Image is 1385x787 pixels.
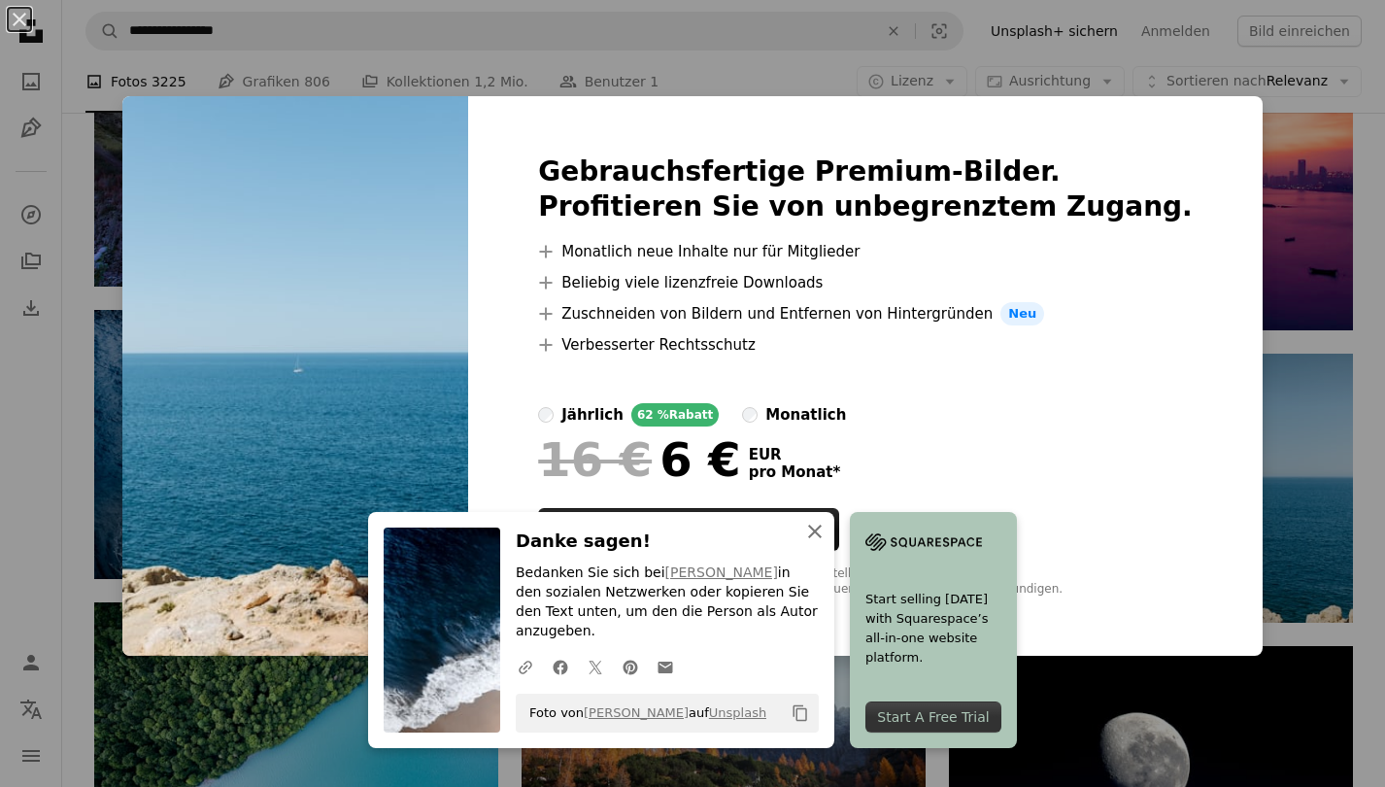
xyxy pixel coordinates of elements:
li: Zuschneiden von Bildern und Entfernen von Hintergründen [538,302,1193,325]
li: Monatlich neue Inhalte nur für Mitglieder [538,240,1193,263]
div: jährlich [561,403,624,427]
a: [PERSON_NAME] [584,705,689,720]
div: Start A Free Trial [865,701,1001,733]
a: Unsplash [709,705,766,720]
h3: Danke sagen! [516,528,819,556]
a: Auf Facebook teilen [543,647,578,686]
img: premium_photo-1668359490418-b3ba8b4cb17c [122,96,468,656]
img: file-1705255347840-230a6ab5bca9image [865,528,982,557]
div: 62 % Rabatt [631,403,719,427]
span: Foto von auf [520,698,766,729]
input: jährlich62 %Rabatt [538,407,554,423]
button: In die Zwischenablage kopieren [784,697,817,730]
input: monatlich [742,407,758,423]
span: Start selling [DATE] with Squarespace’s all-in-one website platform. [865,590,1001,667]
span: 16 € [538,434,652,485]
a: Start selling [DATE] with Squarespace’s all-in-one website platform.Start A Free Trial [850,512,1017,748]
p: Bedanken Sie sich bei in den sozialen Netzwerken oder kopieren Sie den Text unten, um den die Per... [516,564,819,641]
div: monatlich [765,403,846,427]
span: pro Monat * [749,463,841,481]
li: Beliebig viele lizenzfreie Downloads [538,271,1193,294]
a: Via E-Mail teilen teilen [648,647,683,686]
a: [PERSON_NAME] [665,565,778,580]
span: Neu [1000,302,1044,325]
a: Auf Twitter teilen [578,647,613,686]
li: Verbesserter Rechtsschutz [538,333,1193,357]
div: 6 € [538,434,740,485]
h2: Gebrauchsfertige Premium-Bilder. Profitieren Sie von unbegrenztem Zugang. [538,154,1193,224]
button: Unsplash+sichern [538,508,839,551]
span: EUR [749,446,841,463]
a: Auf Pinterest teilen [613,647,648,686]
